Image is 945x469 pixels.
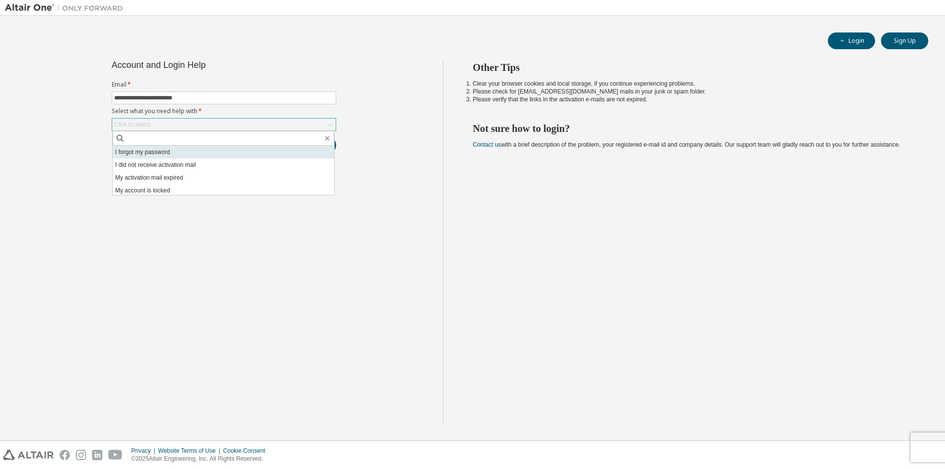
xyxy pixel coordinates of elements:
[131,447,158,455] div: Privacy
[112,119,336,130] div: Click to select
[3,450,54,460] img: altair_logo.svg
[112,61,291,69] div: Account and Login Help
[114,121,151,128] div: Click to select
[158,447,223,455] div: Website Terms of Use
[5,3,128,13] img: Altair One
[473,95,911,103] li: Please verify that the links in the activation e-mails are not expired.
[881,32,928,49] button: Sign Up
[92,450,102,460] img: linkedin.svg
[131,455,271,463] p: © 2025 Altair Engineering, Inc. All Rights Reserved.
[112,81,336,89] label: Email
[112,107,336,115] label: Select what you need help with
[108,450,123,460] img: youtube.svg
[473,88,911,95] li: Please check for [EMAIL_ADDRESS][DOMAIN_NAME] mails in your junk or spam folder.
[76,450,86,460] img: instagram.svg
[60,450,70,460] img: facebook.svg
[473,122,911,135] h2: Not sure how to login?
[473,80,911,88] li: Clear your browser cookies and local storage, if you continue experiencing problems.
[828,32,875,49] button: Login
[473,141,900,148] span: with a brief description of the problem, your registered e-mail id and company details. Our suppo...
[113,146,334,158] li: I forgot my password
[473,61,911,74] h2: Other Tips
[473,141,501,148] a: Contact us
[223,447,271,455] div: Cookie Consent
